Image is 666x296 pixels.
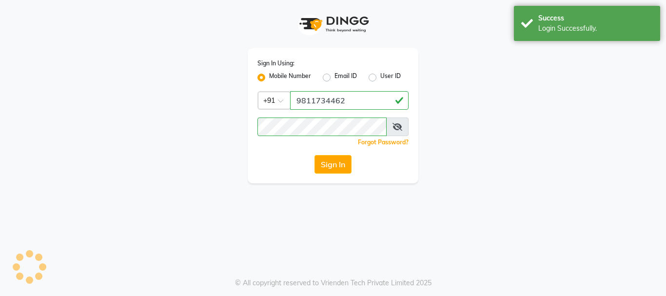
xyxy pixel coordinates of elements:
[380,72,401,83] label: User ID
[294,10,372,39] img: logo1.svg
[269,72,311,83] label: Mobile Number
[314,155,352,174] button: Sign In
[334,72,357,83] label: Email ID
[538,23,653,34] div: Login Successfully.
[358,138,409,146] a: Forgot Password?
[538,13,653,23] div: Success
[290,91,409,110] input: Username
[257,59,294,68] label: Sign In Using:
[257,118,387,136] input: Username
